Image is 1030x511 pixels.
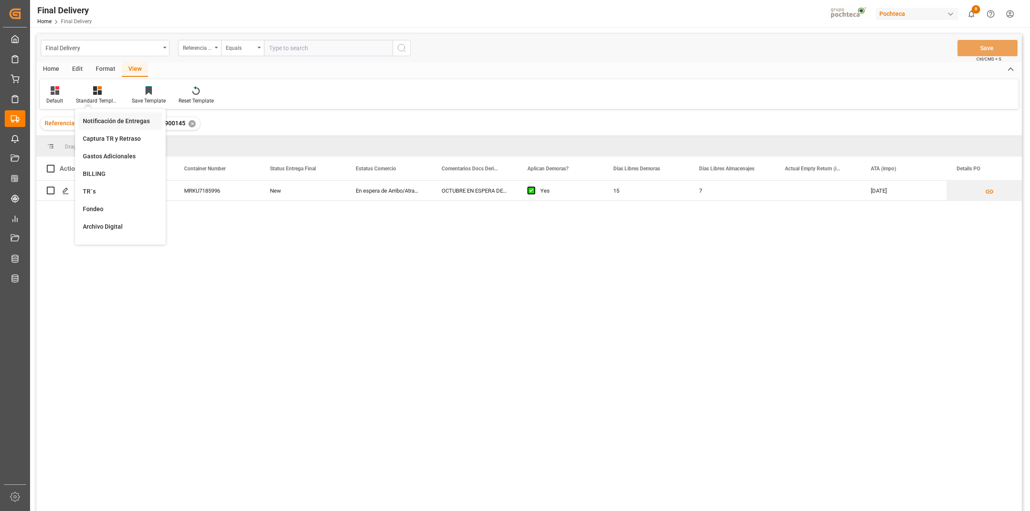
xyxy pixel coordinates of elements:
span: Status Entrega Final [270,166,316,172]
div: Pochteca [876,8,958,20]
div: Home [36,62,66,77]
button: open menu [178,40,221,56]
button: search button [393,40,411,56]
div: Final Delivery [45,42,160,53]
span: Días Libres Demoras [613,166,660,172]
div: Fondeo [83,205,158,214]
span: Comentarios Docs Derived [442,166,499,172]
div: Action [60,165,78,172]
span: Estatus Comercio [356,166,396,172]
button: open menu [41,40,170,56]
div: Referencia Leschaco (Impo) [183,42,212,52]
div: Format [89,62,122,77]
div: 7 [689,181,775,200]
div: MRKU7185996 [174,181,260,200]
div: TR´s [83,187,158,196]
div: Final Delivery [37,4,92,17]
span: ATA (impo) [871,166,896,172]
button: show 8 new notifications [962,4,981,24]
span: Días Libres Almacenajes [699,166,754,172]
button: Help Center [981,4,1000,24]
div: [DATE] [860,181,946,200]
div: Edit [66,62,89,77]
div: Save Template [132,97,166,105]
div: Standard Templates [76,97,119,105]
span: 8 [972,5,980,14]
div: Equals [226,42,255,52]
a: Home [37,18,51,24]
div: 15 [603,181,689,200]
span: Ctrl/CMD + S [976,56,1001,62]
img: pochtecaImg.jpg_1689854062.jpg [828,6,870,21]
div: En espera de Arribo/Atraque [345,181,431,200]
div: View [122,62,148,77]
span: Details PO [957,166,980,172]
span: Referencia Leschaco (Impo) [45,120,121,127]
div: Notificación de Entregas [83,117,158,126]
div: Yes [540,181,593,201]
input: Type to search [264,40,393,56]
div: Gastos Adicionales [83,152,158,161]
div: Default [46,97,63,105]
span: Container Number [184,166,226,172]
button: Pochteca [876,6,962,22]
div: Matriz [83,240,158,249]
div: ✕ [188,120,196,127]
div: BILLING [83,169,158,178]
div: OCTUBRE EN ESPERA DE ARRIBO [431,181,517,200]
span: Drag here to set row groups [65,143,132,150]
span: Actual Empty Return (impo) [785,166,842,172]
button: open menu [221,40,264,56]
span: Aplican Demoras? [527,166,569,172]
div: Reset Template [179,97,214,105]
div: Press SPACE to select this row. [36,181,88,201]
div: Archivo Digital [83,222,158,231]
button: Save [957,40,1018,56]
div: New [260,181,345,200]
div: Captura TR y Retraso [83,134,158,143]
